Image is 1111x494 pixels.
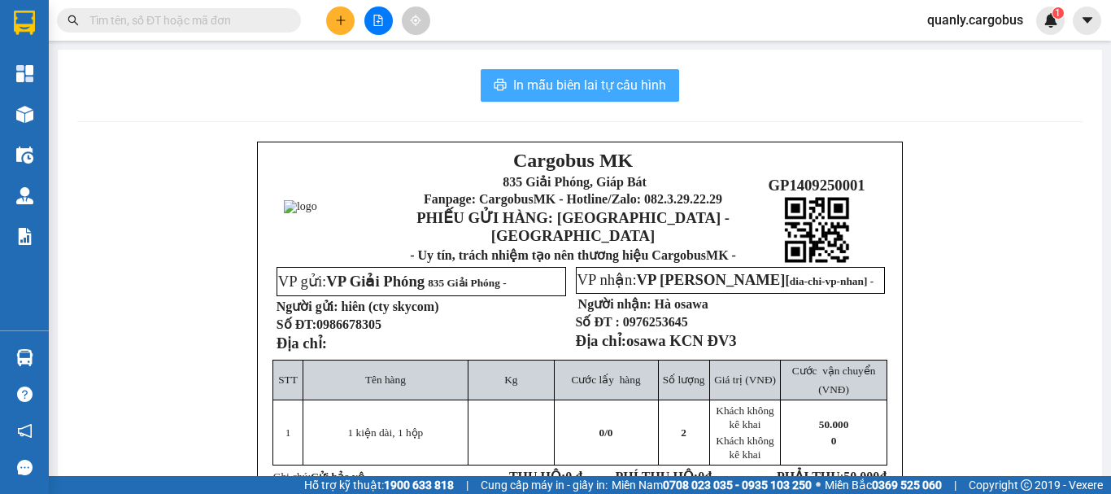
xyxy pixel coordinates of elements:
img: warehouse-icon [16,106,33,123]
span: Hà osawa [655,297,708,311]
strong: Địa chỉ: [277,334,327,352]
span: 50.000 [819,418,849,431]
button: caret-down [1073,7,1101,35]
span: 835 Giải Phóng, Giáp Bát [503,175,647,189]
span: STT [278,374,298,386]
img: qr-code [784,197,850,263]
span: Giá trị (VNĐ) [714,374,776,386]
strong: - Uy tín, trách nhiệm tạo nên thương hiệu CargobusMK - [410,248,736,262]
span: Ghi chú: [273,470,364,483]
span: message [17,460,33,475]
span: Miền Bắc [825,476,942,494]
span: printer [494,78,507,94]
span: Khách không kê khai [716,404,773,431]
span: VP Giải Phóng [326,273,425,290]
span: hiên (cty skycom) [342,299,439,313]
span: search [68,15,79,26]
span: : [777,470,887,483]
sup: 1 [1052,7,1064,19]
strong: PHẢI THU [777,470,840,483]
span: 1 [1055,7,1061,19]
button: plus [326,7,355,35]
span: file-add [373,15,384,26]
span: copyright [1021,479,1032,491]
span: In mẫu biên lai tự cấu hình [513,75,666,95]
strong: Người nhận: [578,297,651,311]
span: 1 kiện dài, 1 hộp [348,426,424,439]
span: 50.000 [843,470,879,483]
span: Cargobus MK [513,150,633,171]
button: printerIn mẫu biên lai tự cấu hình [481,69,679,102]
span: 2 [681,426,686,439]
strong: PHIẾU GỬI HÀNG: [GEOGRAPHIC_DATA] - [GEOGRAPHIC_DATA] [416,209,730,244]
span: | [954,476,956,494]
span: GP1409250001 [768,177,865,194]
span: 0976253645 [623,315,688,329]
span: dia-chi-vp-nhan] - [790,275,874,287]
span: Cước lấy hàng [571,374,640,386]
strong: Số ĐT: [277,317,381,331]
span: 0 đ [565,470,582,483]
span: question-circle [17,387,33,402]
strong: Địa chỉ: [576,332,626,349]
span: Gửi bảo vệ [311,470,364,483]
img: warehouse-icon [16,187,33,204]
span: Số lượng [663,374,705,386]
input: Tìm tên, số ĐT hoặc mã đơn [89,11,281,29]
span: plus [335,15,346,26]
span: VP [PERSON_NAME] [637,271,786,288]
span: Cước vận chuyển (VNĐ) [792,365,876,396]
span: 0 [599,426,605,439]
strong: Số ĐT : [576,315,620,329]
strong: Người gửi: [277,299,338,313]
span: /0 [599,426,613,439]
strong: 0708 023 035 - 0935 103 250 [663,479,812,492]
span: đ [879,470,887,483]
span: Khách không kê khai [716,435,773,461]
span: osawa KCN ĐV3 [626,332,737,349]
img: icon-new-feature [1043,13,1058,28]
span: Miền Nam [612,476,812,494]
span: | [466,476,468,494]
strong: THU HỘ: [509,470,582,483]
button: aim [402,7,430,35]
strong: PHÍ THU HỘ: đ [616,470,712,483]
span: VP gửi: [278,273,425,290]
span: aim [410,15,421,26]
img: warehouse-icon [16,349,33,366]
span: 0 [831,435,837,447]
span: 1 [285,426,291,439]
span: 0 [698,470,704,483]
img: logo-vxr [14,11,35,35]
strong: 0369 525 060 [872,479,942,492]
img: solution-icon [16,228,33,245]
span: ⚪️ [816,482,821,488]
span: Tên hàng [365,374,406,386]
strong: 1900 633 818 [384,479,454,492]
img: warehouse-icon [16,146,33,164]
span: quanly.cargobus [914,10,1036,30]
span: VP nhận: [577,271,786,288]
button: file-add [364,7,393,35]
img: dashboard-icon [16,65,33,82]
span: notification [17,423,33,439]
span: 0986678305 [316,317,381,331]
span: 835 Giải Phóng - [428,277,507,289]
img: logo [284,200,317,213]
span: Cung cấp máy in - giấy in: [481,476,608,494]
span: [ [786,273,874,287]
span: Kg [504,374,517,386]
span: Hỗ trợ kỹ thuật: [304,476,454,494]
span: caret-down [1080,13,1095,28]
span: Fanpage: CargobusMK - Hotline/Zalo: 082.3.29.22.29 [424,192,722,206]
